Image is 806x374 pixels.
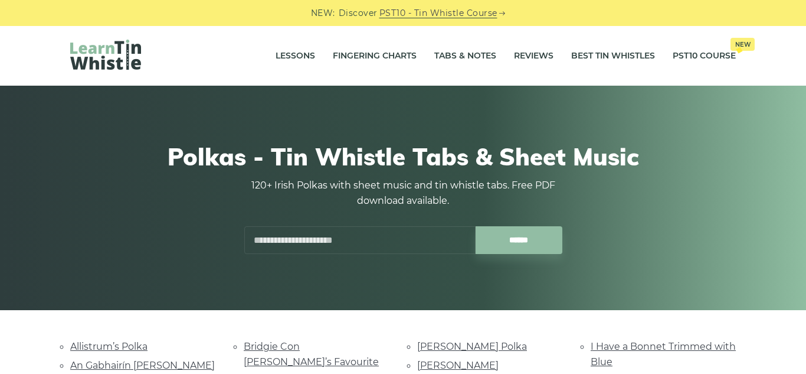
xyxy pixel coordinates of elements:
[514,41,553,71] a: Reviews
[417,360,499,371] a: [PERSON_NAME]
[70,360,215,371] a: An Gabhairín [PERSON_NAME]
[417,341,527,352] a: [PERSON_NAME] Polka
[70,341,148,352] a: Allistrum’s Polka
[333,41,417,71] a: Fingering Charts
[673,41,736,71] a: PST10 CourseNew
[571,41,655,71] a: Best Tin Whistles
[244,178,562,209] p: 120+ Irish Polkas with sheet music and tin whistle tabs. Free PDF download available.
[244,341,379,368] a: Bridgie Con [PERSON_NAME]’s Favourite
[276,41,315,71] a: Lessons
[70,142,736,171] h1: Polkas - Tin Whistle Tabs & Sheet Music
[434,41,496,71] a: Tabs & Notes
[70,40,141,70] img: LearnTinWhistle.com
[730,38,755,51] span: New
[591,341,736,368] a: I Have a Bonnet Trimmed with Blue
